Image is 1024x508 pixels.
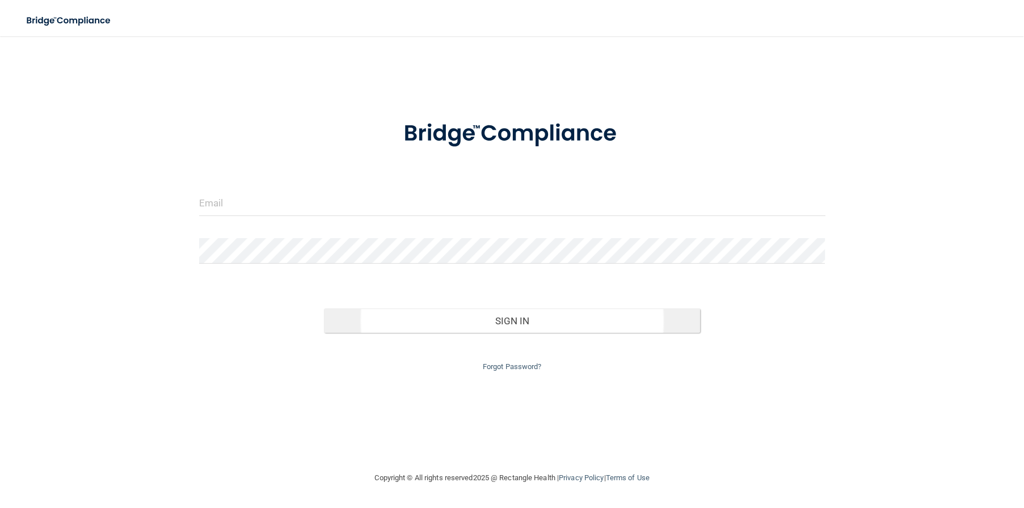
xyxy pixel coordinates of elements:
[380,104,644,163] img: bridge_compliance_login_screen.278c3ca4.svg
[483,362,542,371] a: Forgot Password?
[559,473,604,482] a: Privacy Policy
[828,427,1010,473] iframe: Drift Widget Chat Controller
[305,460,719,496] div: Copyright © All rights reserved 2025 @ Rectangle Health | |
[605,473,649,482] a: Terms of Use
[17,9,121,32] img: bridge_compliance_login_screen.278c3ca4.svg
[324,308,699,333] button: Sign In
[199,190,825,216] input: Email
